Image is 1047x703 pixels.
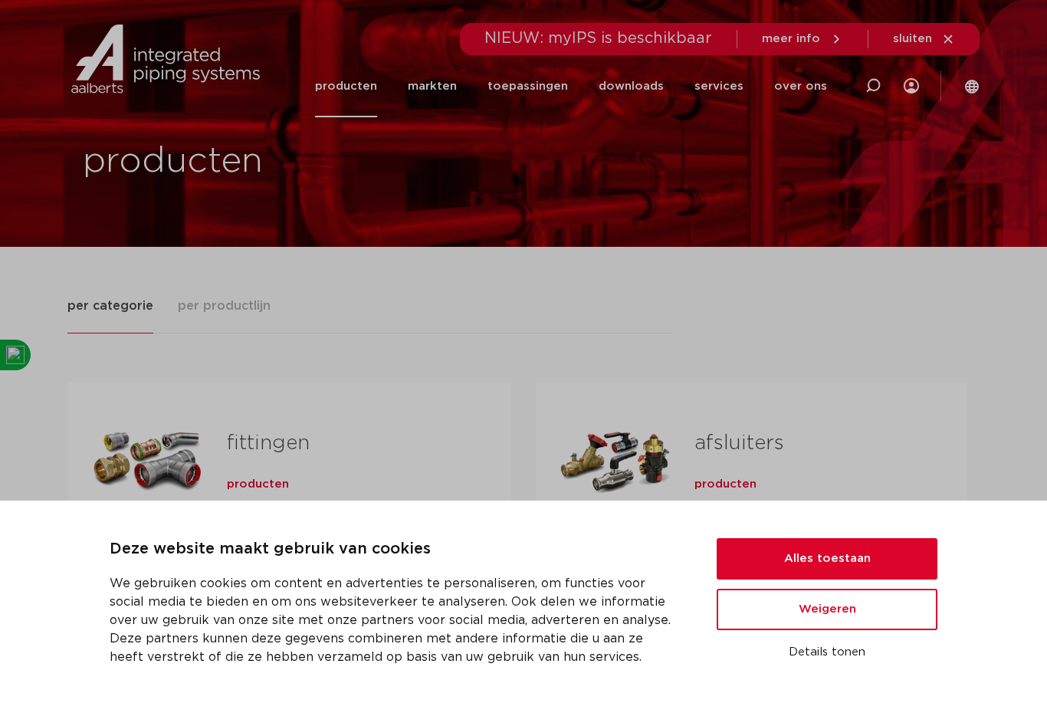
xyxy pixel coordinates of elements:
[315,55,377,117] a: producten
[484,31,712,46] span: NIEUW: myIPS is beschikbaar
[893,32,955,46] a: sluiten
[599,55,664,117] a: downloads
[717,589,937,630] button: Weigeren
[487,55,568,117] a: toepassingen
[717,538,937,580] button: Alles toestaan
[762,32,843,46] a: meer info
[893,33,932,44] span: sluiten
[67,297,153,315] span: per categorie
[904,55,919,117] div: my IPS
[717,639,937,665] button: Details tonen
[178,297,271,315] span: per productlijn
[694,477,757,492] a: producten
[694,433,784,453] a: afsluiters
[227,477,289,492] a: producten
[83,137,516,186] h1: producten
[110,537,680,562] p: Deze website maakt gebruik van cookies
[110,574,680,666] p: We gebruiken cookies om content en advertenties te personaliseren, om functies voor social media ...
[694,55,743,117] a: services
[315,55,827,117] nav: Menu
[408,55,457,117] a: markten
[227,433,310,453] a: fittingen
[774,55,827,117] a: over ons
[762,33,820,44] span: meer info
